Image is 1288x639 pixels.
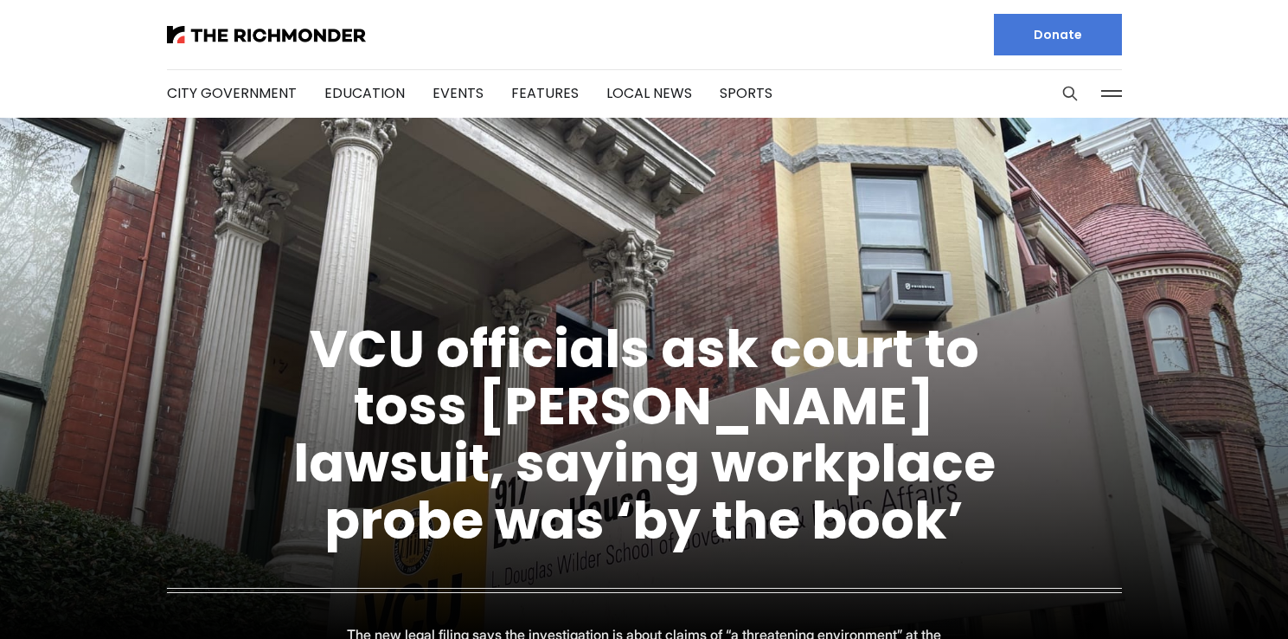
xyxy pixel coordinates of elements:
button: Search this site [1057,81,1083,106]
a: Features [511,83,579,103]
iframe: portal-trigger [1141,554,1288,639]
a: Education [324,83,405,103]
img: The Richmonder [167,26,366,43]
a: City Government [167,83,297,103]
a: Events [433,83,484,103]
a: Local News [606,83,692,103]
a: Sports [720,83,772,103]
a: Donate [994,14,1122,55]
a: VCU officials ask court to toss [PERSON_NAME] lawsuit, saying workplace probe was ‘by the book’ [293,313,996,557]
